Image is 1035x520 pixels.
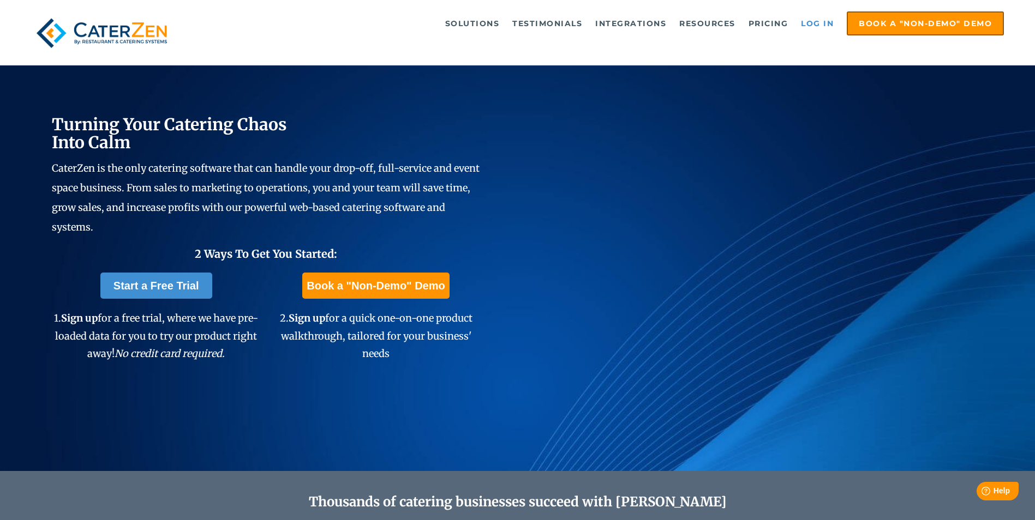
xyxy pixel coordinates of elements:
[104,494,932,510] h2: Thousands of catering businesses succeed with [PERSON_NAME]
[52,114,287,153] span: Turning Your Catering Chaos Into Calm
[115,347,225,360] em: No credit card required.
[743,13,794,34] a: Pricing
[195,247,337,261] span: 2 Ways To Get You Started:
[54,312,258,360] span: 1. for a free trial, where we have pre-loaded data for you to try our product right away!
[847,11,1004,35] a: Book a "Non-Demo" Demo
[795,13,839,34] a: Log in
[31,11,172,55] img: caterzen
[674,13,741,34] a: Resources
[100,273,212,299] a: Start a Free Trial
[507,13,588,34] a: Testimonials
[198,11,1004,35] div: Navigation Menu
[52,162,480,233] span: CaterZen is the only catering software that can handle your drop-off, full-service and event spac...
[440,13,505,34] a: Solutions
[61,312,98,324] span: Sign up
[280,312,472,360] span: 2. for a quick one-on-one product walkthrough, tailored for your business' needs
[289,312,325,324] span: Sign up
[590,13,672,34] a: Integrations
[938,477,1023,508] iframe: Help widget launcher
[302,273,449,299] a: Book a "Non-Demo" Demo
